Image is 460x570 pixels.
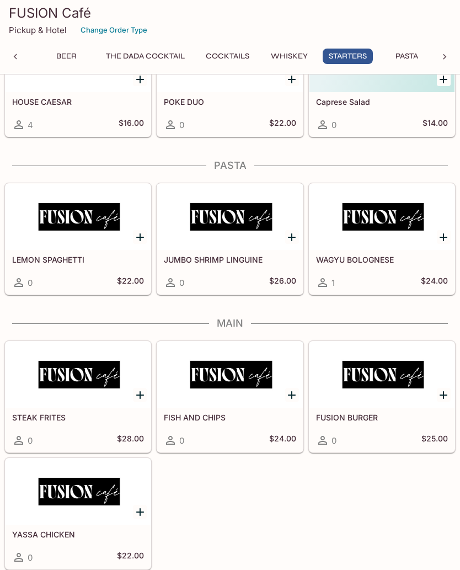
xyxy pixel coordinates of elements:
[9,4,451,22] h3: FUSION Café
[157,342,302,408] div: FISH AND CHIPS
[179,278,184,288] span: 0
[309,341,455,452] a: FUSION BURGER0$25.00
[309,184,454,250] div: WAGYU BOLOGNESE
[5,183,151,295] a: LEMON SPAGHETTI0$22.00
[437,72,451,86] button: Add Caprese Salad
[164,413,296,422] h5: FISH AND CHIPS
[309,25,455,137] a: Caprese Salad0$14.00
[28,435,33,446] span: 0
[157,341,303,452] a: FISH AND CHIPS0$24.00
[264,49,314,64] button: Whiskey
[316,255,448,264] h5: WAGYU BOLOGNESE
[331,120,336,130] span: 0
[437,230,451,244] button: Add WAGYU BOLOGNESE
[285,72,299,86] button: Add POKE DUO
[133,388,147,402] button: Add STEAK FRITES
[200,49,255,64] button: Cocktails
[5,25,151,137] a: HOUSE CAESAR4$16.00
[269,118,296,131] h5: $22.00
[133,72,147,86] button: Add HOUSE CAESAR
[41,49,91,64] button: Beer
[12,530,144,539] h5: YASSA CHICKEN
[331,278,335,288] span: 1
[9,25,67,35] p: Pickup & Hotel
[316,413,448,422] h5: FUSION BURGER
[12,413,144,422] h5: STEAK FRITES
[437,388,451,402] button: Add FUSION BURGER
[28,278,33,288] span: 0
[6,459,151,525] div: YASSA CHICKEN
[164,97,296,106] h5: POKE DUO
[421,276,448,289] h5: $24.00
[5,341,151,452] a: STEAK FRITES0$28.00
[133,230,147,244] button: Add LEMON SPAGHETTI
[117,276,144,289] h5: $22.00
[28,552,33,563] span: 0
[285,230,299,244] button: Add JUMBO SHRIMP LINGUINE
[4,317,456,329] h4: Main
[285,388,299,402] button: Add FISH AND CHIPS
[157,183,303,295] a: JUMBO SHRIMP LINGUINE0$26.00
[6,342,151,408] div: STEAK FRITES
[179,435,184,446] span: 0
[179,120,184,130] span: 0
[323,49,373,64] button: Starters
[6,184,151,250] div: LEMON SPAGHETTI
[5,458,151,569] a: YASSA CHICKEN0$22.00
[422,118,448,131] h5: $14.00
[382,49,431,64] button: Pasta
[12,255,144,264] h5: LEMON SPAGHETTI
[117,551,144,564] h5: $22.00
[309,342,454,408] div: FUSION BURGER
[12,97,144,106] h5: HOUSE CAESAR
[269,434,296,447] h5: $24.00
[157,184,302,250] div: JUMBO SHRIMP LINGUINE
[119,118,144,131] h5: $16.00
[6,26,151,92] div: HOUSE CAESAR
[117,434,144,447] h5: $28.00
[4,159,456,172] h4: Pasta
[133,505,147,519] button: Add YASSA CHICKEN
[157,26,302,92] div: POKE DUO
[421,434,448,447] h5: $25.00
[316,97,448,106] h5: Caprese Salad
[28,120,33,130] span: 4
[269,276,296,289] h5: $26.00
[76,22,152,39] button: Change Order Type
[309,183,455,295] a: WAGYU BOLOGNESE1$24.00
[331,435,336,446] span: 0
[157,25,303,137] a: POKE DUO0$22.00
[100,49,191,64] button: The DADA Cocktail
[164,255,296,264] h5: JUMBO SHRIMP LINGUINE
